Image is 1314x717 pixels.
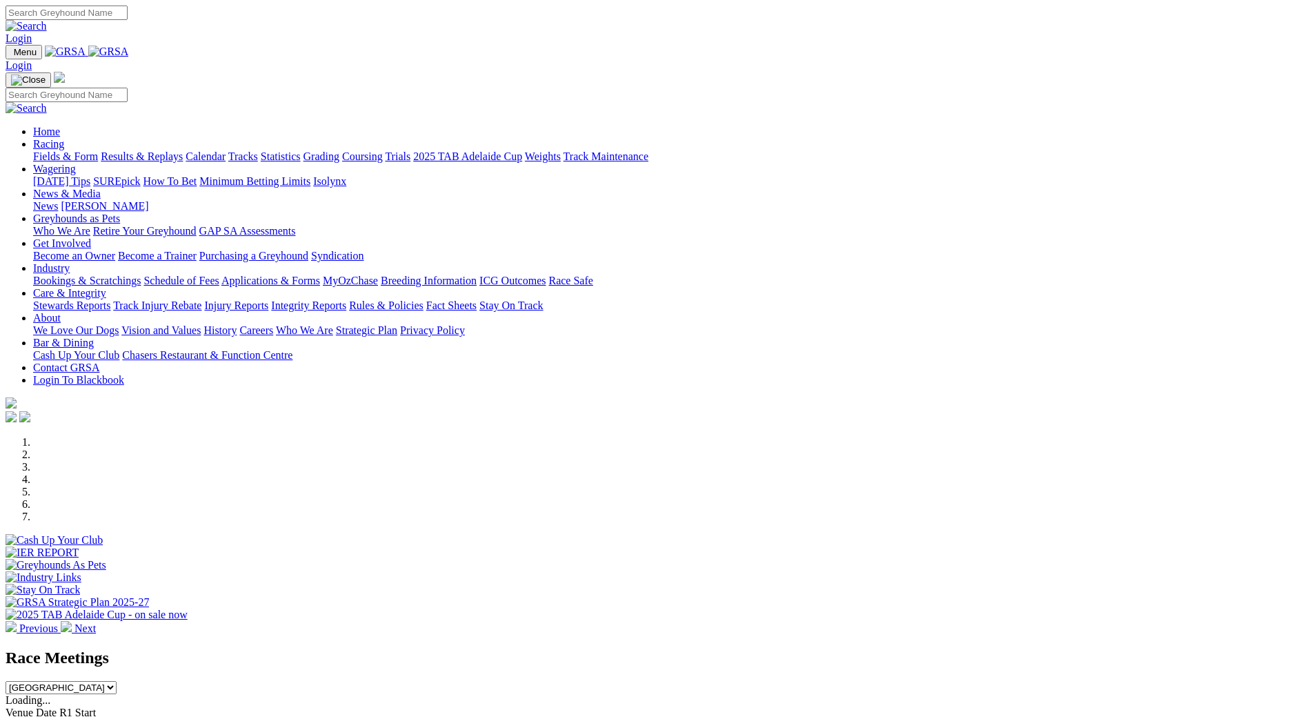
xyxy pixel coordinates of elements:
[6,649,1308,667] h2: Race Meetings
[6,609,188,621] img: 2025 TAB Adelaide Cup - on sale now
[33,150,98,162] a: Fields & Form
[413,150,522,162] a: 2025 TAB Adelaide Cup
[54,72,65,83] img: logo-grsa-white.png
[19,411,30,422] img: twitter.svg
[143,275,219,286] a: Schedule of Fees
[6,694,50,706] span: Loading...
[33,225,1308,237] div: Greyhounds as Pets
[33,275,141,286] a: Bookings & Scratchings
[313,175,346,187] a: Isolynx
[239,324,273,336] a: Careers
[6,32,32,44] a: Login
[6,596,149,609] img: GRSA Strategic Plan 2025-27
[6,102,47,115] img: Search
[261,150,301,162] a: Statistics
[33,324,119,336] a: We Love Our Dogs
[6,45,42,59] button: Toggle navigation
[19,622,58,634] span: Previous
[6,584,80,596] img: Stay On Track
[33,299,1308,312] div: Care & Integrity
[88,46,129,58] img: GRSA
[199,225,296,237] a: GAP SA Assessments
[400,324,465,336] a: Privacy Policy
[74,622,96,634] span: Next
[228,150,258,162] a: Tracks
[33,225,90,237] a: Who We Are
[271,299,346,311] a: Integrity Reports
[33,324,1308,337] div: About
[45,46,86,58] img: GRSA
[33,138,64,150] a: Racing
[199,175,310,187] a: Minimum Betting Limits
[33,362,99,373] a: Contact GRSA
[6,6,128,20] input: Search
[6,72,51,88] button: Toggle navigation
[11,75,46,86] img: Close
[426,299,477,311] a: Fact Sheets
[479,299,543,311] a: Stay On Track
[33,299,110,311] a: Stewards Reports
[221,275,320,286] a: Applications & Forms
[199,250,308,262] a: Purchasing a Greyhound
[6,547,79,559] img: IER REPORT
[6,397,17,409] img: logo-grsa-white.png
[6,621,17,632] img: chevron-left-pager-white.svg
[33,163,76,175] a: Wagering
[121,324,201,336] a: Vision and Values
[33,250,1308,262] div: Get Involved
[385,150,410,162] a: Trials
[6,571,81,584] img: Industry Links
[33,250,115,262] a: Become an Owner
[6,622,61,634] a: Previous
[564,150,648,162] a: Track Maintenance
[61,200,148,212] a: [PERSON_NAME]
[61,622,96,634] a: Next
[323,275,378,286] a: MyOzChase
[33,312,61,324] a: About
[33,213,120,224] a: Greyhounds as Pets
[6,559,106,571] img: Greyhounds As Pets
[118,250,197,262] a: Become a Trainer
[276,324,333,336] a: Who We Are
[33,188,101,199] a: News & Media
[33,374,124,386] a: Login To Blackbook
[143,175,197,187] a: How To Bet
[349,299,424,311] a: Rules & Policies
[33,349,119,361] a: Cash Up Your Club
[33,349,1308,362] div: Bar & Dining
[113,299,201,311] a: Track Injury Rebate
[33,287,106,299] a: Care & Integrity
[311,250,364,262] a: Syndication
[548,275,593,286] a: Race Safe
[93,175,140,187] a: SUREpick
[33,126,60,137] a: Home
[33,175,1308,188] div: Wagering
[33,150,1308,163] div: Racing
[6,534,103,547] img: Cash Up Your Club
[122,349,292,361] a: Chasers Restaurant & Function Centre
[203,324,237,336] a: History
[14,47,37,57] span: Menu
[33,275,1308,287] div: Industry
[33,200,58,212] a: News
[101,150,183,162] a: Results & Replays
[479,275,546,286] a: ICG Outcomes
[342,150,383,162] a: Coursing
[61,621,72,632] img: chevron-right-pager-white.svg
[186,150,226,162] a: Calendar
[33,200,1308,213] div: News & Media
[33,175,90,187] a: [DATE] Tips
[336,324,397,336] a: Strategic Plan
[33,237,91,249] a: Get Involved
[33,262,70,274] a: Industry
[6,59,32,71] a: Login
[6,88,128,102] input: Search
[525,150,561,162] a: Weights
[6,411,17,422] img: facebook.svg
[93,225,197,237] a: Retire Your Greyhound
[381,275,477,286] a: Breeding Information
[33,337,94,348] a: Bar & Dining
[204,299,268,311] a: Injury Reports
[6,20,47,32] img: Search
[303,150,339,162] a: Grading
